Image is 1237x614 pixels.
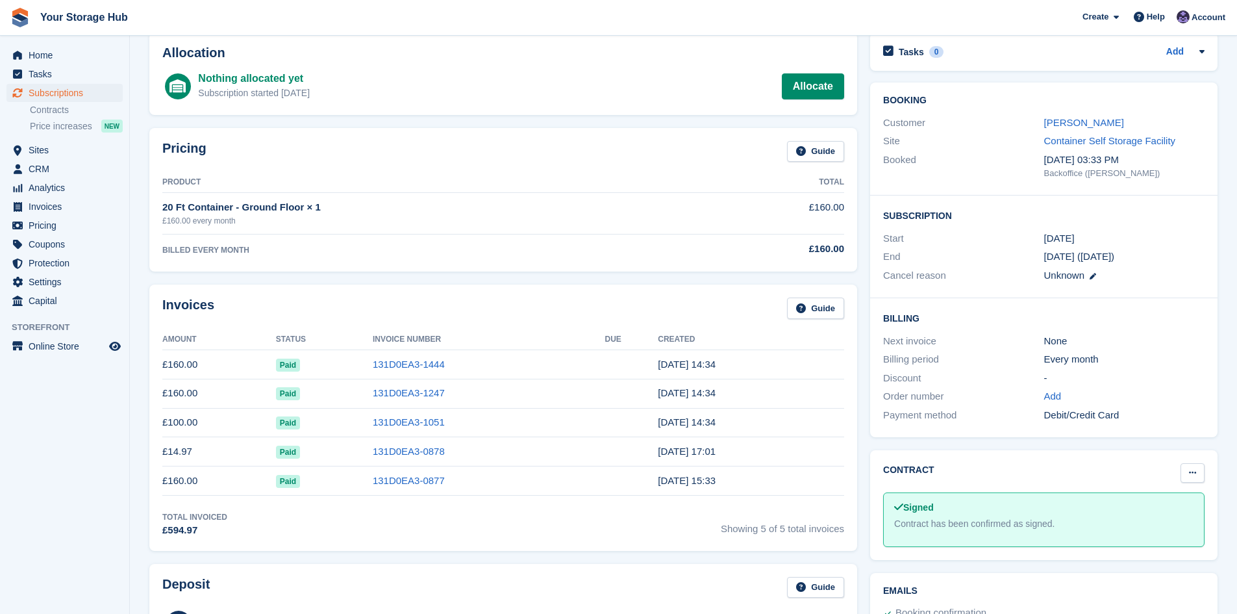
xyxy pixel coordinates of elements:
div: Every month [1044,352,1205,367]
a: menu [6,141,123,159]
a: 131D0EA3-1247 [373,387,445,398]
th: Total [720,172,844,193]
time: 2025-01-18 14:34:13 UTC [658,359,716,370]
a: Allocate [782,73,844,99]
span: Online Store [29,337,106,355]
div: Backoffice ([PERSON_NAME]) [1044,167,1205,180]
div: Customer [883,116,1043,131]
div: £160.00 every month [162,215,720,227]
a: menu [6,254,123,272]
div: Site [883,134,1043,149]
a: menu [6,179,123,197]
div: Order number [883,389,1043,404]
th: Amount [162,329,276,350]
a: [PERSON_NAME] [1044,117,1124,128]
h2: Tasks [899,46,924,58]
div: Booked [883,153,1043,180]
span: Analytics [29,179,106,197]
span: Showing 5 of 5 total invoices [721,511,844,538]
span: CRM [29,160,106,178]
time: 2024-11-18 14:34:26 UTC [658,416,716,428]
a: menu [6,46,123,64]
a: menu [6,337,123,355]
td: £160.00 [162,350,276,379]
span: Sites [29,141,106,159]
img: Liam Beddard [1177,10,1190,23]
time: 2024-12-18 14:34:02 UTC [658,387,716,398]
a: Your Storage Hub [35,6,133,28]
img: stora-icon-8386f47178a22dfd0bd8f6a31ec36ba5ce8667c1dd55bd0f319d3a0aa187defe.svg [10,8,30,27]
a: menu [6,292,123,310]
a: Price increases NEW [30,119,123,133]
h2: Billing [883,311,1205,324]
a: Contracts [30,104,123,116]
div: Signed [894,501,1193,515]
div: Subscription started [DATE] [198,86,310,100]
h2: Booking [883,96,1205,106]
div: Start [883,231,1043,246]
h2: Pricing [162,141,206,162]
h2: Allocation [162,45,844,60]
div: - [1044,371,1205,386]
span: Pricing [29,216,106,235]
th: Due [605,329,658,350]
span: Coupons [29,235,106,253]
div: 20 Ft Container - Ground Floor × 1 [162,200,720,215]
h2: Subscription [883,209,1205,222]
h2: Invoices [162,298,214,319]
span: Settings [29,273,106,291]
a: menu [6,65,123,83]
h2: Contract [883,463,934,477]
span: Capital [29,292,106,310]
a: 131D0EA3-0877 [373,475,445,486]
a: 131D0EA3-1444 [373,359,445,370]
span: Paid [276,387,300,400]
a: 131D0EA3-1051 [373,416,445,428]
a: menu [6,160,123,178]
a: menu [6,273,123,291]
span: Unknown [1044,270,1085,281]
span: Tasks [29,65,106,83]
span: Help [1147,10,1165,23]
h2: Emails [883,586,1205,596]
a: menu [6,235,123,253]
div: Nothing allocated yet [198,71,310,86]
a: Guide [787,298,844,319]
div: [DATE] 03:33 PM [1044,153,1205,168]
div: Discount [883,371,1043,386]
a: Guide [787,577,844,598]
time: 2024-10-18 14:33:34 UTC [658,475,716,486]
a: Guide [787,141,844,162]
span: Price increases [30,120,92,133]
a: Container Self Storage Facility [1044,135,1176,146]
div: Billing period [883,352,1043,367]
div: 0 [929,46,944,58]
div: Debit/Credit Card [1044,408,1205,423]
time: 2024-10-18 00:00:00 UTC [1044,231,1075,246]
a: 131D0EA3-0878 [373,446,445,457]
div: Cancel reason [883,268,1043,283]
a: menu [6,198,123,216]
span: Account [1192,11,1225,24]
th: Invoice Number [373,329,605,350]
span: Invoices [29,198,106,216]
span: Create [1082,10,1108,23]
td: £160.00 [162,379,276,408]
a: Add [1166,45,1184,60]
a: Add [1044,389,1062,404]
time: 2024-10-18 16:01:34 UTC [658,446,716,457]
th: Product [162,172,720,193]
td: £160.00 [720,193,844,234]
div: Next invoice [883,334,1043,349]
th: Created [658,329,844,350]
span: Protection [29,254,106,272]
th: Status [276,329,373,350]
td: £160.00 [162,467,276,496]
div: Contract has been confirmed as signed. [894,517,1193,531]
span: Home [29,46,106,64]
div: Total Invoiced [162,511,227,523]
td: £14.97 [162,437,276,467]
div: £594.97 [162,523,227,538]
div: NEW [101,120,123,133]
span: Paid [276,446,300,459]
